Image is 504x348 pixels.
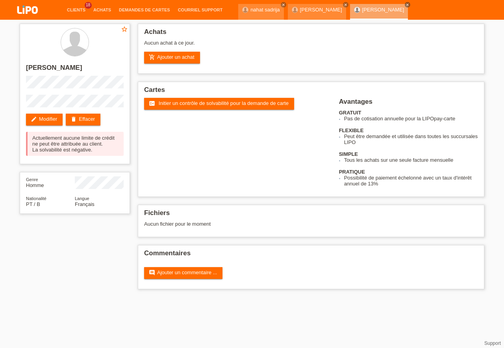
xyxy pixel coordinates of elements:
a: close [343,2,348,7]
a: LIPO pay [8,16,47,22]
i: star_border [121,26,128,33]
a: close [281,2,286,7]
i: fact_check [149,100,155,107]
a: fact_check Initier un contrôle de solvabilité pour la demande de carte [144,98,294,110]
span: Français [75,201,94,207]
a: [PERSON_NAME] [362,7,404,13]
b: FLEXIBLE [339,127,364,133]
h2: [PERSON_NAME] [26,64,124,76]
b: GRATUIT [339,110,361,116]
i: delete [70,116,77,122]
span: 18 [85,2,92,9]
a: Demandes de cartes [115,7,174,12]
a: star_border [121,26,128,34]
span: Langue [75,196,89,201]
div: Aucun achat à ce jour. [144,40,478,52]
h2: Fichiers [144,209,478,221]
span: Nationalité [26,196,46,201]
a: nahat sadrija [250,7,280,13]
li: Possibilité de paiement échelonné avec un taux d'intérêt annuel de 13% [344,175,478,187]
div: Aucun fichier pour le moment [144,221,385,227]
h2: Cartes [144,86,478,98]
a: add_shopping_cartAjouter un achat [144,52,200,64]
a: Clients [63,7,89,12]
h2: Avantages [339,98,478,110]
i: edit [31,116,37,122]
i: close [282,3,285,7]
span: Genre [26,177,38,182]
span: Portugal / B / 10.01.2021 [26,201,40,207]
i: add_shopping_cart [149,54,155,60]
b: SIMPLE [339,151,358,157]
li: Peut être demandée et utilisée dans toutes les succursales LIPO [344,133,478,145]
a: close [405,2,410,7]
a: editModifier [26,114,63,125]
i: close [344,3,348,7]
h2: Achats [144,28,478,40]
div: Actuellement aucune limite de crédit ne peut être attribuée au client. La solvabilité est négative. [26,132,124,156]
a: commentAjouter un commentaire ... [144,267,222,279]
a: deleteEffacer [66,114,100,125]
b: PRATIQUE [339,169,365,175]
h2: Commentaires [144,249,478,261]
a: [PERSON_NAME] [300,7,342,13]
i: comment [149,269,155,276]
li: Pas de cotisation annuelle pour la LIPOpay-carte [344,116,478,122]
a: Courriel Support [174,7,226,12]
span: Initier un contrôle de solvabilité pour la demande de carte [159,100,289,106]
i: close [406,3,409,7]
a: Achats [89,7,115,12]
li: Tous les achats sur une seule facture mensuelle [344,157,478,163]
a: Support [484,341,501,346]
div: Homme [26,176,75,188]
